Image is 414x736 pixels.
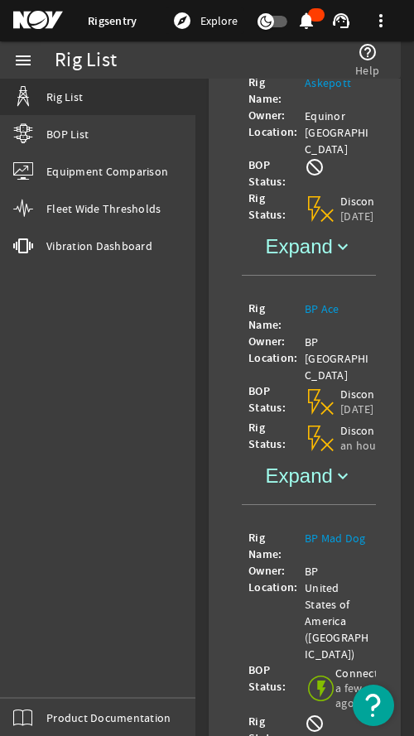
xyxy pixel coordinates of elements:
span: BOP List [46,126,89,142]
span: Rig Name: [248,75,305,108]
span: Equipment Comparison [46,163,168,180]
span: Owner: [248,334,305,350]
div: [GEOGRAPHIC_DATA] [248,350,369,383]
span: Help [355,62,379,79]
div: [GEOGRAPHIC_DATA] [248,124,369,157]
mat-icon: keyboard_arrow_down [333,466,353,486]
mat-icon: keyboard_arrow_down [333,237,353,257]
span: an hour ago [340,438,411,453]
span: Fleet Wide Thresholds [46,200,161,217]
span: Owner: [248,563,305,580]
div: Rig List [55,52,117,69]
span: Product Documentation [46,710,171,726]
span: BOP Status: [248,662,305,714]
span: Location: [248,124,305,157]
span: Vibration Dashboard [46,238,152,254]
div: United States of America ([GEOGRAPHIC_DATA]) [248,580,369,662]
button: Open Resource Center [353,685,394,726]
div: BP [248,334,369,350]
mat-icon: menu [13,51,33,70]
span: Explore [200,12,238,29]
mat-icon: Rig Monitoring not available for this rig [305,714,325,734]
span: BOP Status: [248,383,305,420]
span: Rig Name: [248,301,305,334]
span: Owner: [248,108,305,124]
span: Location: [248,350,305,383]
mat-icon: support_agent [331,11,351,31]
span: [DATE] [340,402,411,416]
button: Expand [248,456,369,496]
button: Expand [248,227,369,267]
span: Location: [248,580,305,662]
a: BP Mad Dog [305,530,366,563]
span: Rig Name: [248,530,305,563]
span: Disconnected [340,423,411,438]
span: a few seconds ago [335,681,411,710]
span: Connected [335,666,411,681]
mat-icon: notifications [296,11,316,31]
button: Explore [166,7,244,34]
span: Disconnected [340,387,411,402]
span: Rig Status: [248,190,305,227]
span: [DATE] [340,209,411,224]
mat-icon: BOP Monitoring not available for this rig [305,157,325,177]
mat-icon: help_outline [358,42,378,62]
button: more_vert [361,1,401,41]
span: BOP Status: [248,157,305,190]
a: Rigsentry [88,13,137,29]
a: BP Ace [305,301,339,334]
mat-icon: vibration [13,236,33,256]
div: Equinor [248,108,369,124]
span: Rig List [46,89,83,105]
mat-icon: explore [172,11,192,31]
span: Disconnected [340,194,411,209]
a: Askepott [305,75,351,108]
div: BP [248,563,369,580]
span: Rig Status: [248,420,305,456]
